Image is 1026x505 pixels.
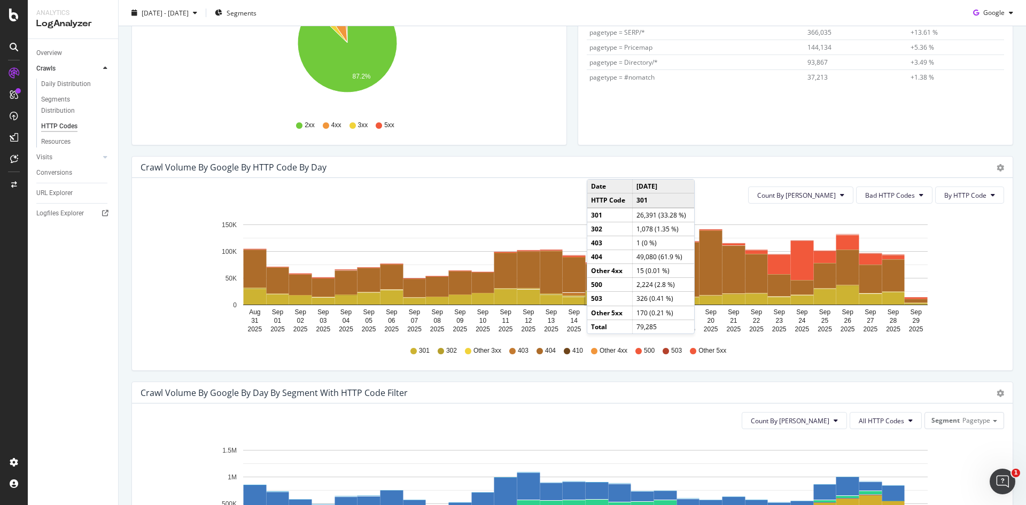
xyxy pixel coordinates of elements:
[247,325,262,333] text: 2025
[888,308,899,316] text: Sep
[632,236,694,250] td: 1 (0 %)
[294,308,306,316] text: Sep
[523,308,534,316] text: Sep
[343,317,350,324] text: 04
[997,390,1004,397] div: gear
[911,28,938,37] span: +13.61 %
[222,248,237,255] text: 100K
[41,79,111,90] a: Daily Distribution
[141,387,408,398] div: Crawl Volume by google by Day by Segment with HTTP Code Filter
[477,308,489,316] text: Sep
[36,188,73,199] div: URL Explorer
[704,325,718,333] text: 2025
[910,308,922,316] text: Sep
[587,264,632,278] td: Other 4xx
[36,63,56,74] div: Crawls
[859,416,904,425] span: All HTTP Codes
[500,308,511,316] text: Sep
[386,308,398,316] text: Sep
[969,4,1017,21] button: Google
[911,43,934,52] span: +5.36 %
[705,308,717,316] text: Sep
[997,164,1004,172] div: gear
[742,412,847,429] button: Count By [PERSON_NAME]
[644,346,655,355] span: 500
[222,447,237,454] text: 1.5M
[433,317,441,324] text: 08
[222,221,237,229] text: 150K
[41,94,100,116] div: Segments Distribution
[632,222,694,236] td: 1,078 (1.35 %)
[36,167,72,178] div: Conversions
[751,308,763,316] text: Sep
[141,162,327,173] div: Crawl Volume by google by HTTP Code by Day
[671,346,682,355] span: 503
[384,325,399,333] text: 2025
[983,8,1005,17] span: Google
[228,473,237,481] text: 1M
[211,4,261,21] button: Segments
[251,317,259,324] text: 31
[818,325,832,333] text: 2025
[698,346,726,355] span: Other 5xx
[990,469,1015,494] iframe: Intercom live chat
[358,121,368,130] span: 3xx
[36,208,84,219] div: Logfiles Explorer
[525,317,532,324] text: 12
[36,63,100,74] a: Crawls
[546,308,557,316] text: Sep
[473,346,501,355] span: Other 3xx
[587,222,632,236] td: 302
[807,43,831,52] span: 144,134
[36,9,110,18] div: Analytics
[41,136,71,147] div: Resources
[419,346,430,355] span: 301
[841,325,855,333] text: 2025
[36,48,111,59] a: Overview
[454,308,466,316] text: Sep
[587,208,632,222] td: 301
[352,73,370,80] text: 87.2%
[36,18,110,30] div: LogAnalyzer
[41,79,91,90] div: Daily Distribution
[36,167,111,178] a: Conversions
[548,317,555,324] text: 13
[409,308,421,316] text: Sep
[453,325,467,333] text: 2025
[632,306,694,320] td: 170 (0.21 %)
[751,416,829,425] span: Count By Day
[476,325,490,333] text: 2025
[227,8,256,17] span: Segments
[587,180,632,193] td: Date
[890,317,897,324] text: 28
[911,58,934,67] span: +3.49 %
[856,187,932,204] button: Bad HTTP Codes
[141,212,996,336] svg: A chart.
[587,320,632,333] td: Total
[726,325,741,333] text: 2025
[36,152,52,163] div: Visits
[753,317,760,324] text: 22
[544,325,558,333] text: 2025
[632,193,694,208] td: 301
[798,317,806,324] text: 24
[842,308,853,316] text: Sep
[819,308,831,316] text: Sep
[36,208,111,219] a: Logfiles Explorer
[775,317,783,324] text: 23
[844,317,851,324] text: 26
[931,416,960,425] span: Segment
[587,278,632,292] td: 500
[521,325,535,333] text: 2025
[589,28,645,37] span: pagetype = SERP/*
[707,317,714,324] text: 20
[912,317,920,324] text: 29
[567,325,581,333] text: 2025
[587,236,632,250] td: 403
[233,301,237,309] text: 0
[446,346,457,355] span: 302
[944,191,986,200] span: By HTTP Code
[270,325,285,333] text: 2025
[339,325,353,333] text: 2025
